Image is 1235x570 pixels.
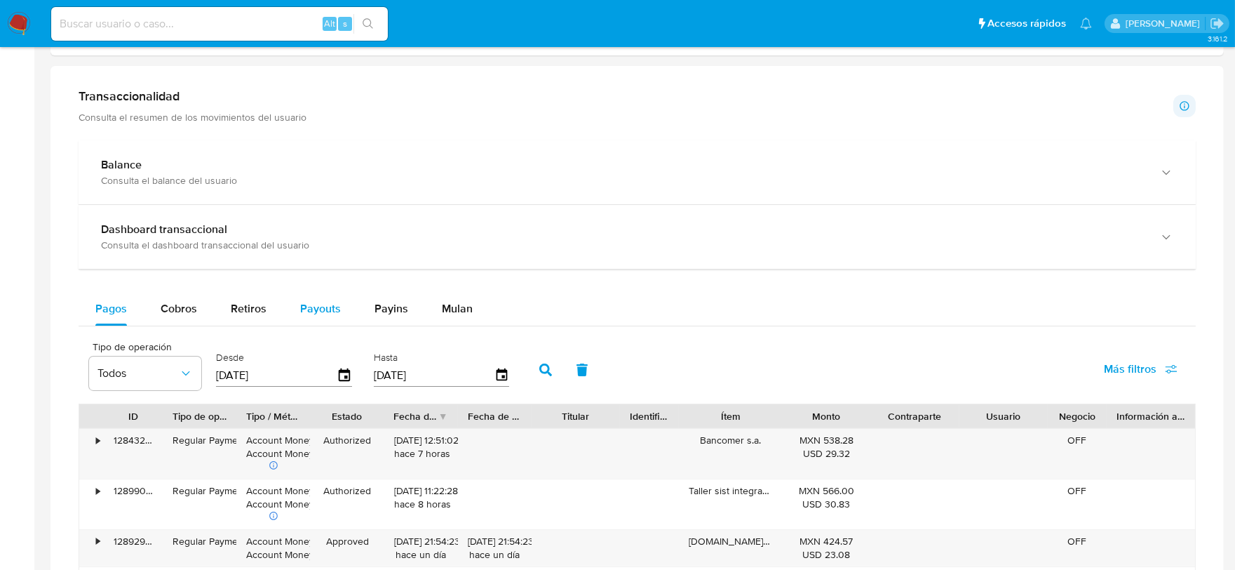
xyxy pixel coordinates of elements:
input: Buscar usuario o caso... [51,15,388,33]
span: s [343,17,347,30]
span: Accesos rápidos [987,16,1066,31]
span: 3.161.2 [1208,33,1228,44]
button: search-icon [353,14,382,34]
span: Alt [324,17,335,30]
a: Salir [1210,16,1224,31]
a: Notificaciones [1080,18,1092,29]
p: dalia.goicochea@mercadolibre.com.mx [1126,17,1205,30]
